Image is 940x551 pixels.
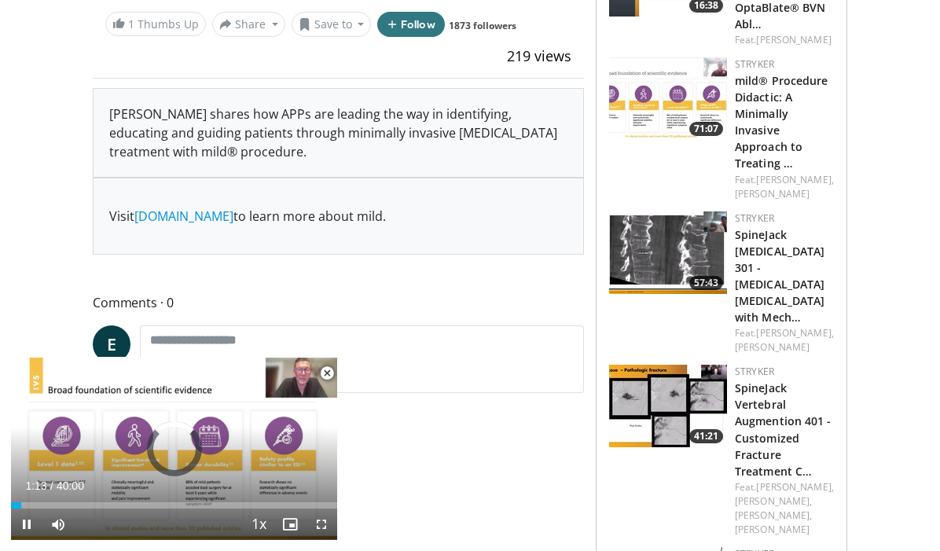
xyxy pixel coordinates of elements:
a: SpineJack [MEDICAL_DATA] 301 - [MEDICAL_DATA] [MEDICAL_DATA] with Mech… [735,227,824,325]
button: Playback Rate [243,509,274,540]
img: b9a1412c-fd19-4ce2-a72e-1fe551ae4065.150x105_q85_crop-smart_upscale.jpg [609,365,727,447]
a: [PERSON_NAME] [756,33,831,46]
span: 1 [128,17,134,31]
a: [PERSON_NAME], [756,480,833,494]
button: Close [311,357,343,390]
div: [PERSON_NAME] shares how APPs are leading the way in identifying, educating and guiding patients ... [94,89,583,177]
a: SpineJack Vertebral Augmention 401 - Customized Fracture Treatment C… [735,380,832,479]
a: 71:07 [609,57,727,140]
a: 57:43 [609,211,727,294]
p: Visit to learn more about mild. [109,207,567,226]
span: 219 views [507,46,571,65]
span: Comments 0 [93,292,584,313]
a: [PERSON_NAME] [735,187,810,200]
a: [PERSON_NAME] [735,340,810,354]
button: Fullscreen [306,509,337,540]
span: / [50,479,53,492]
span: 1:13 [25,479,46,492]
img: 9d4bc2db-bb55-4b2e-be96-a2b6c3db8f79.150x105_q85_crop-smart_upscale.jpg [609,57,727,140]
a: E [93,325,130,363]
button: Follow [377,12,445,37]
a: [DOMAIN_NAME] [134,208,233,225]
img: 3f71025c-3002-4ac4-b36d-5ce8ecbbdc51.150x105_q85_crop-smart_upscale.jpg [609,211,727,294]
button: Save to [292,12,372,37]
a: mild® Procedure Didactic: A Minimally Invasive Approach to Treating … [735,73,828,171]
div: Feat. [735,326,834,354]
button: Enable picture-in-picture mode [274,509,306,540]
a: [PERSON_NAME], [756,173,833,186]
a: Stryker [735,57,774,71]
span: 40:00 [57,479,84,492]
button: Share [212,12,285,37]
a: 1 Thumbs Up [105,12,206,36]
div: Feat. [735,173,834,201]
a: [PERSON_NAME], [756,326,833,340]
button: Pause [11,509,42,540]
span: 57:43 [689,276,723,290]
a: 41:21 [609,365,727,447]
span: 41:21 [689,429,723,443]
div: Feat. [735,480,834,537]
a: Stryker [735,211,774,225]
div: Feat. [735,33,834,47]
a: [PERSON_NAME], [735,494,812,508]
a: [PERSON_NAME] [735,523,810,536]
button: Mute [42,509,74,540]
span: 71:07 [689,122,723,136]
a: [PERSON_NAME], [735,509,812,522]
a: Stryker [735,365,774,378]
div: Progress Bar [11,502,337,509]
a: 1873 followers [449,19,516,32]
video-js: Video Player [11,357,337,540]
